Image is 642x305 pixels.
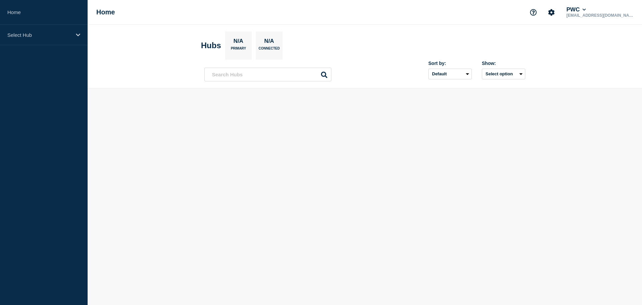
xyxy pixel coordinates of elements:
h1: Home [96,8,115,16]
p: N/A [262,38,277,47]
div: Sort by: [428,61,472,66]
div: Show: [482,61,525,66]
select: Sort by [428,69,472,79]
p: Primary [231,47,246,54]
input: Search Hubs [204,68,331,81]
p: N/A [231,38,246,47]
button: PWC [565,6,587,13]
h2: Hubs [201,41,221,50]
p: Connected [258,47,280,54]
button: Account settings [544,5,558,19]
button: Select option [482,69,525,79]
p: [EMAIL_ADDRESS][DOMAIN_NAME] [565,13,635,18]
p: Select Hub [7,32,72,38]
button: Support [526,5,540,19]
